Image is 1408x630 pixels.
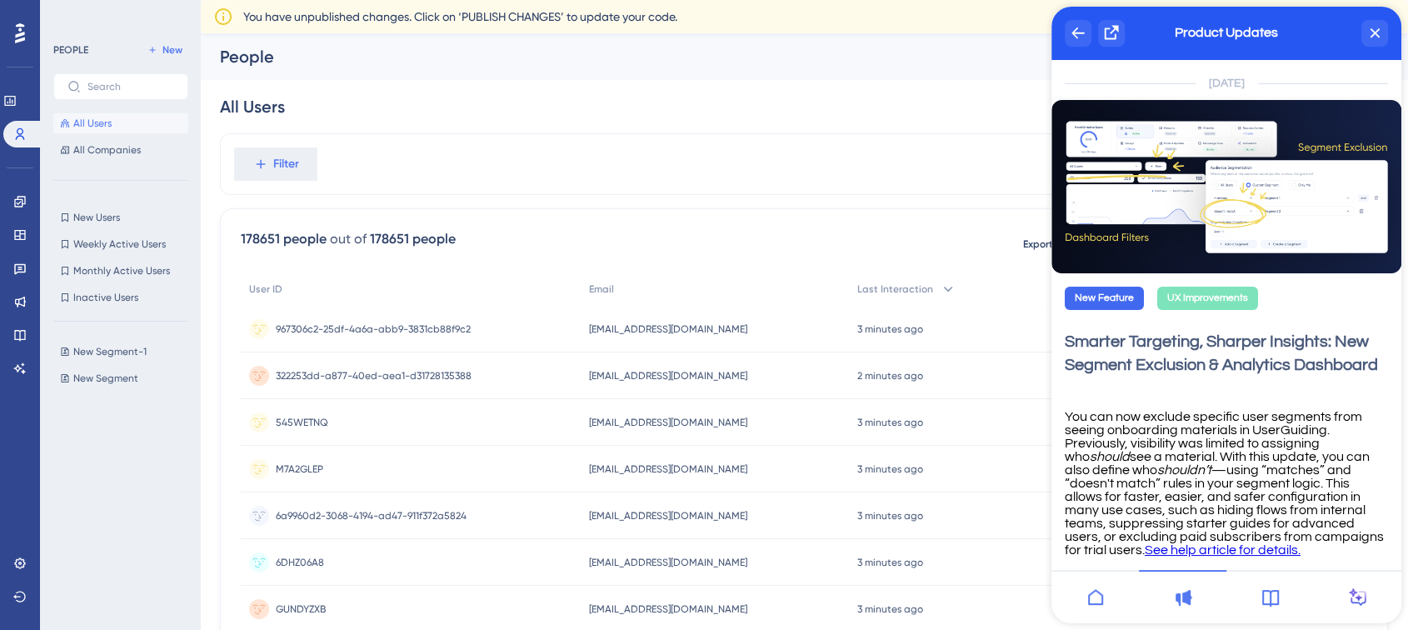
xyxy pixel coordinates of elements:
span: New [162,43,182,57]
span: All Users [73,117,112,130]
span: 6DHZ06A8 [276,556,324,569]
button: Open AI Assistant Launcher [5,5,45,45]
button: Export CSV [1007,231,1091,257]
span: You can now exclude specific user segments from seeing onboarding materials in UserGuiding. Previ... [13,403,313,457]
span: GUNDYZXB [276,602,326,616]
button: Início [261,7,292,38]
a: See help article for details. [93,537,249,550]
button: Seletor de Gif [52,546,66,559]
div: out of [330,229,367,249]
span: New Segment-1 [73,345,147,358]
button: All Users [53,113,188,133]
span: see a material. With this update, you can also define who [13,443,321,470]
span: [EMAIL_ADDRESS][DOMAIN_NAME] [589,322,747,336]
time: 3 minutes ago [857,323,923,335]
div: All Users [220,95,285,118]
div: UX Improvements [106,280,207,303]
div: Smarter Targeting, Sharper Insights: New Segment Exclusion & Analytics Dashboard [13,323,337,370]
span: Export CSV [1023,237,1076,251]
button: New Segment [53,368,198,388]
img: launcher-image-alternative-text [10,10,40,40]
img: Profile image for Diênifer [47,9,74,36]
span: Email [589,282,614,296]
div: close resource center [310,13,337,40]
span: [DATE] [151,67,200,87]
div: back to header [13,13,40,40]
span: [EMAIL_ADDRESS][DOMAIN_NAME] [589,556,747,569]
button: All Companies [53,140,188,160]
div: Aline diz… [13,398,320,485]
button: Filter [234,147,317,181]
div: Diênifer • Há 4min [27,285,122,295]
p: Ativo [81,21,108,37]
button: Enviar mensagem… [286,539,312,566]
span: User ID [249,282,282,296]
span: New Segment [73,372,138,385]
div: Sobre o arquivo CSV, eu havia lhe enviado: [27,58,260,91]
span: M7A2GLEP [276,462,323,476]
button: New Segment-1 [53,342,198,362]
span: 322253dd-a877-40ed-aea1-d31728135388 [276,369,472,382]
time: 3 minutes ago [857,417,923,428]
div: Uma coisa que percebi é o ID que a user puxou é diferente do nosso ID do sistema, não sei se isso... [73,408,307,473]
span: [EMAIL_ADDRESS][DOMAIN_NAME] [589,416,747,429]
textarea: Envie uma mensagem... [14,511,319,539]
span: [EMAIL_ADDRESS][DOMAIN_NAME] [589,509,747,522]
div: Diênifer diz… [13,48,320,311]
input: Search [87,81,174,92]
span: 6a9960d2-3068-4194-ad47-911f372a5824 [276,509,467,522]
em: shouldn’t [106,457,160,470]
span: New Users [73,211,120,224]
span: Last Interaction [857,282,933,296]
span: [EMAIL_ADDRESS][DOMAIN_NAME] [589,462,747,476]
span: Need Help? [39,4,104,24]
div: Fechar [292,7,322,37]
span: You have unpublished changes. Click on ‘PUBLISH CHANGES’ to update your code. [243,7,677,27]
span: [EMAIL_ADDRESS][DOMAIN_NAME] [589,602,747,616]
span: [EMAIL_ADDRESS][DOMAIN_NAME] [589,369,747,382]
button: go back [11,7,42,38]
span: Filter [273,154,299,174]
span: Product Updates [123,13,227,38]
time: 2 minutes ago [857,370,923,382]
time: 3 minutes ago [857,463,923,475]
div: Aline diz… [13,312,320,398]
time: 3 minutes ago [857,557,923,568]
button: Monthly Active Users [53,261,188,281]
div: People [220,45,1100,68]
time: 3 minutes ago [857,510,923,522]
time: 3 minutes ago [857,603,923,615]
span: Inactive Users [73,291,138,304]
div: Certo, em tese o arquivo que subi já encontram na User, pois são clientes ativos e deveriam estar... [73,322,307,387]
button: Seletor de emoji [26,546,39,559]
div: New Feature [13,280,92,303]
em: should [38,443,78,457]
div: Lembre-se de que somente os usuários previamente identificados serão importados para o segmento. ... [27,100,260,231]
span: All Companies [73,143,141,157]
div: Sobre o arquivo CSV, eu havia lhe enviado:Lembre-se de que somente os usuários previamente identi... [13,48,273,281]
button: Carregar anexo [79,546,92,559]
div: Uma coisa que percebi é o ID que a user puxou é diferente do nosso ID do sistema, não sei se isso... [60,398,320,483]
div: 178651 people [370,229,456,249]
div: PEOPLE [53,43,88,57]
span: —using “matches” and “doesn't match” rules in your segment logic. This allows for faster, easier,... [13,457,335,550]
div: Você teria alguma dúvida em relação a isso? [27,238,260,271]
button: New Users [53,207,188,227]
div: 178651 people [241,229,327,249]
button: Inactive Users [53,287,188,307]
span: 545WETNQ [276,416,328,429]
button: Weekly Active Users [53,234,188,254]
span: Monthly Active Users [73,264,170,277]
h1: Diênifer [81,8,133,21]
span: Weekly Active Users [73,237,166,251]
button: Start recording [106,546,119,559]
button: New [142,40,188,60]
div: Certo, em tese o arquivo que subi já encontram na User, pois são clientes ativos e deveriam estar... [60,312,320,397]
div: Aline diz… [13,485,320,542]
span: 967306c2-25df-4a6a-abb9-3831cb88f9c2 [276,322,471,336]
